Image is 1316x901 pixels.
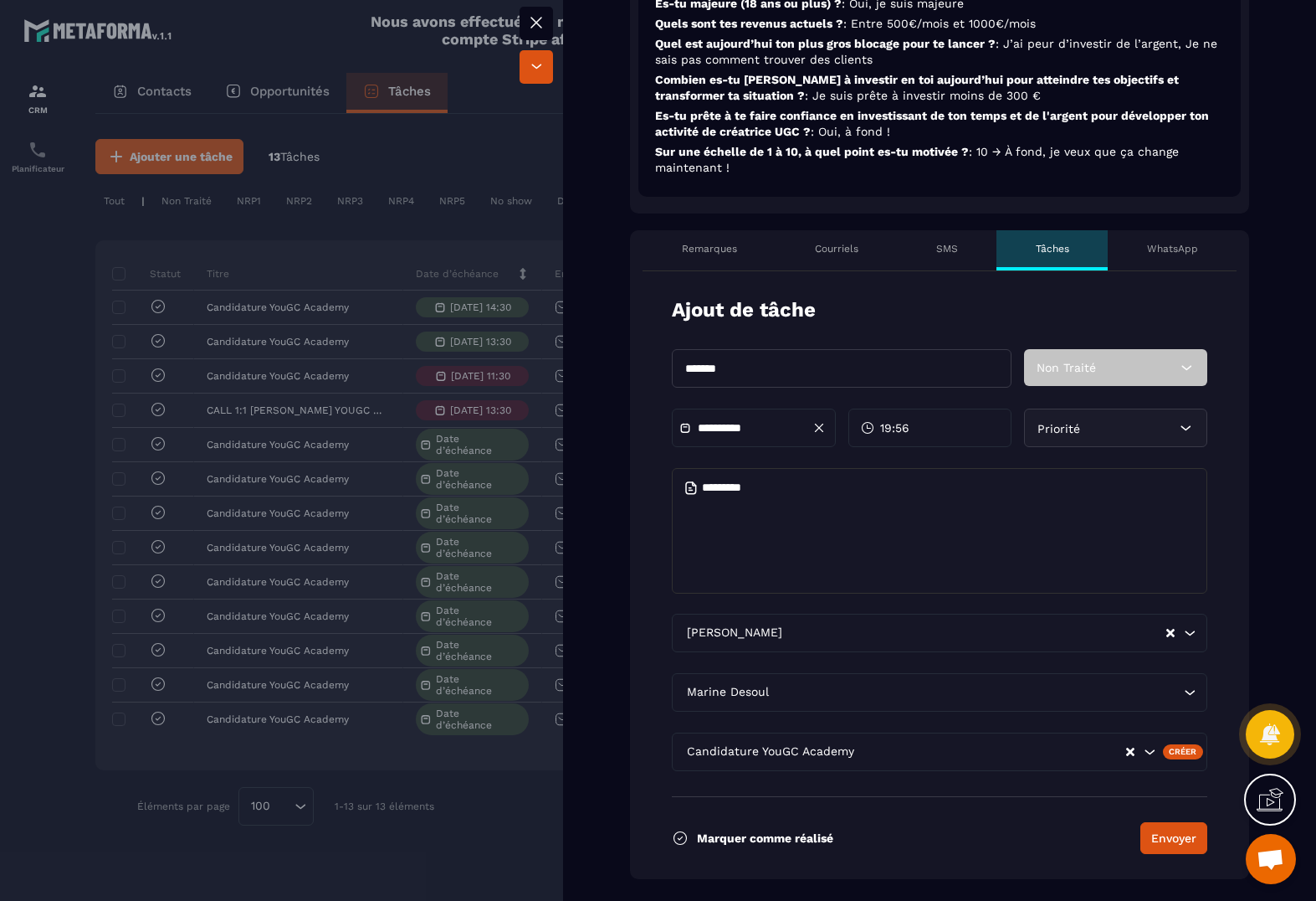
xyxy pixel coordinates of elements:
[786,624,1165,642] input: Search for option
[880,420,909,436] span: 19:56
[772,683,1180,702] input: Search for option
[697,831,833,845] p: Marquer comme réalisé
[683,743,858,761] span: Candidature YouGC Academy
[1037,422,1080,435] span: Priorité
[811,125,890,138] span: : Oui, à fond !
[1126,746,1134,759] button: Clear Selected
[682,242,737,255] p: Remarques
[843,17,1036,30] span: : Entre 500€/mois et 1000€/mois
[655,108,1224,140] p: Es-tu prête à te faire confiance en investissant de ton temps et de l'argent pour développer ton ...
[805,89,1041,102] span: : Je suis prête à investir moins de 300 €
[1163,744,1204,759] div: Créer
[672,296,816,324] p: Ajout de tâche
[672,614,1207,652] div: Search for option
[1140,822,1207,854] button: Envoyer
[1166,627,1175,640] button: Clear Selected
[672,673,1207,712] div: Search for option
[672,733,1207,771] div: Search for option
[1147,242,1198,255] p: WhatsApp
[655,144,1224,176] p: Sur une échelle de 1 à 10, à quel point es-tu motivée ?
[1246,834,1296,884] div: Ouvrir le chat
[1036,242,1069,255] p: Tâches
[683,683,772,702] span: Marine Desoul
[655,72,1224,104] p: Combien es-tu [PERSON_NAME] à investir en toi aujourd’hui pour atteindre tes objectifs et transfo...
[858,743,1124,761] input: Search for option
[655,36,1224,68] p: Quel est aujourd’hui ton plus gros blocage pour te lancer ?
[936,242,958,255] p: SMS
[683,624,786,642] span: [PERSON_NAME]
[1037,361,1096,374] span: Non Traité
[655,16,1224,32] p: Quels sont tes revenus actuels ?
[815,242,858,255] p: Courriels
